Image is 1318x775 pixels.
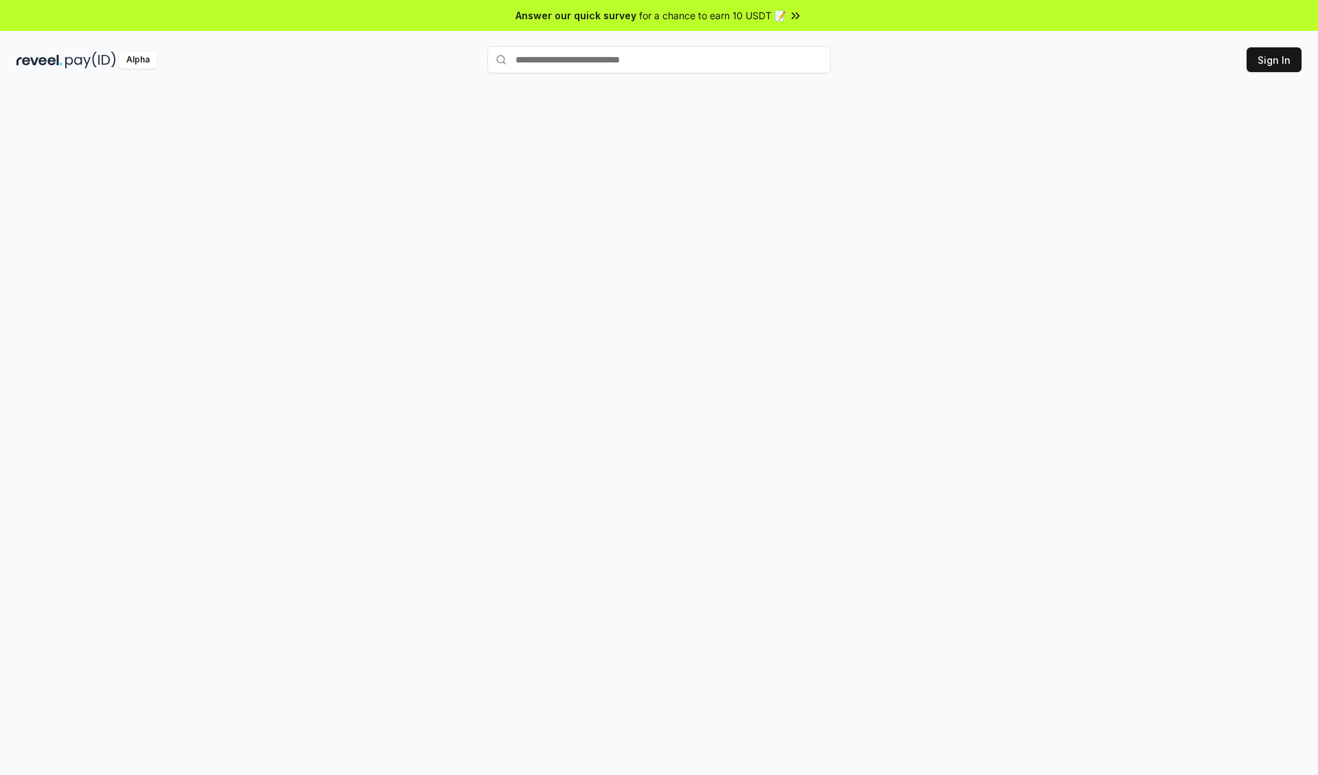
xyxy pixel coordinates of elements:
span: for a chance to earn 10 USDT 📝 [639,8,786,23]
img: pay_id [65,51,116,69]
span: Answer our quick survey [516,8,636,23]
button: Sign In [1247,47,1302,72]
div: Alpha [119,51,157,69]
img: reveel_dark [16,51,62,69]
